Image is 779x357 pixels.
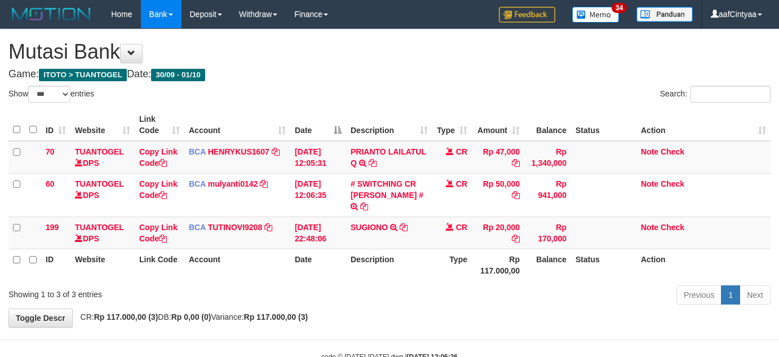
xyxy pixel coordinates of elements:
[524,173,571,217] td: Rp 941,000
[472,173,524,217] td: Rp 50,000
[369,158,377,168] a: Copy PRIANTO LAILATUL Q to clipboard
[512,234,520,243] a: Copy Rp 20,000 to clipboard
[208,147,269,156] a: HENRYKUS1607
[28,86,70,103] select: Showentries
[472,141,524,174] td: Rp 47,000
[94,312,158,321] strong: Rp 117.000,00 (3)
[351,223,388,232] a: SUGIONO
[41,109,70,141] th: ID: activate to sort column ascending
[432,109,472,141] th: Type: activate to sort column ascending
[70,249,135,281] th: Website
[360,202,368,211] a: Copy # SWITCHING CR AKHMAD SHOL # to clipboard
[721,285,740,305] a: 1
[189,223,206,232] span: BCA
[636,109,771,141] th: Action: activate to sort column ascending
[75,312,308,321] span: CR: DB: Variance:
[661,147,684,156] a: Check
[571,109,636,141] th: Status
[70,109,135,141] th: Website: activate to sort column ascending
[8,86,94,103] label: Show entries
[208,223,262,232] a: TUTINOVI9208
[8,284,316,300] div: Showing 1 to 3 of 3 entries
[8,308,73,328] a: Toggle Descr
[351,147,426,168] a: PRIANTO LAILATUL Q
[641,223,658,232] a: Note
[456,147,467,156] span: CR
[290,109,346,141] th: Date: activate to sort column descending
[8,6,94,23] img: MOTION_logo.png
[660,86,771,103] label: Search:
[260,179,268,188] a: Copy mulyanti0142 to clipboard
[641,147,658,156] a: Note
[612,3,627,13] span: 34
[75,147,124,156] a: TUANTOGEL
[151,69,205,81] span: 30/09 - 01/10
[636,7,693,22] img: panduan.png
[135,109,184,141] th: Link Code: activate to sort column ascending
[135,249,184,281] th: Link Code
[571,249,636,281] th: Status
[75,179,124,188] a: TUANTOGEL
[8,69,771,80] h4: Game: Date:
[636,249,771,281] th: Action
[290,173,346,217] td: [DATE] 12:06:35
[456,223,467,232] span: CR
[499,7,555,23] img: Feedback.jpg
[46,223,59,232] span: 199
[676,285,722,305] a: Previous
[432,249,472,281] th: Type
[740,285,771,305] a: Next
[264,223,272,232] a: Copy TUTINOVI9208 to clipboard
[456,179,467,188] span: CR
[661,179,684,188] a: Check
[39,69,127,81] span: ITOTO > TUANTOGEL
[346,109,432,141] th: Description: activate to sort column ascending
[70,173,135,217] td: DPS
[208,179,258,188] a: mulyanti0142
[139,223,178,243] a: Copy Link Code
[272,147,280,156] a: Copy HENRYKUS1607 to clipboard
[524,217,571,249] td: Rp 170,000
[46,147,55,156] span: 70
[641,179,658,188] a: Note
[400,223,408,232] a: Copy SUGIONO to clipboard
[512,158,520,168] a: Copy Rp 47,000 to clipboard
[139,179,178,200] a: Copy Link Code
[184,249,290,281] th: Account
[244,312,308,321] strong: Rp 117.000,00 (3)
[661,223,684,232] a: Check
[75,223,124,232] a: TUANTOGEL
[472,217,524,249] td: Rp 20,000
[189,179,206,188] span: BCA
[70,217,135,249] td: DPS
[346,249,432,281] th: Description
[171,312,211,321] strong: Rp 0,00 (0)
[351,179,423,200] a: # SWITCHING CR [PERSON_NAME] #
[290,249,346,281] th: Date
[472,249,524,281] th: Rp 117.000,00
[139,147,178,168] a: Copy Link Code
[524,249,571,281] th: Balance
[70,141,135,174] td: DPS
[184,109,290,141] th: Account: activate to sort column ascending
[512,191,520,200] a: Copy Rp 50,000 to clipboard
[290,141,346,174] td: [DATE] 12:05:31
[472,109,524,141] th: Amount: activate to sort column ascending
[8,41,771,63] h1: Mutasi Bank
[41,249,70,281] th: ID
[691,86,771,103] input: Search:
[524,141,571,174] td: Rp 1,340,000
[572,7,619,23] img: Button%20Memo.svg
[189,147,206,156] span: BCA
[46,179,55,188] span: 60
[524,109,571,141] th: Balance
[290,217,346,249] td: [DATE] 22:48:06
